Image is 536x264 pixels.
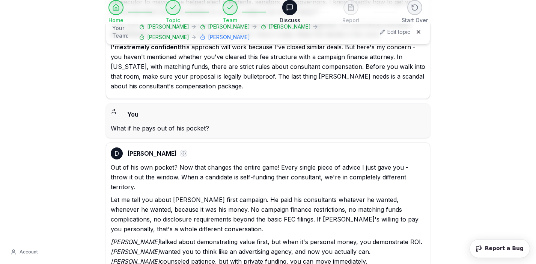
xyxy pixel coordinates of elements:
[200,23,250,30] button: [PERSON_NAME]
[111,195,425,234] p: Let me tell you about [PERSON_NAME] first campaign. He paid his consultants whatever he wanted, w...
[127,110,139,119] span: You
[387,28,410,36] span: Edit topic
[402,17,428,24] span: Start Over
[111,238,160,246] em: [PERSON_NAME]
[112,24,136,39] span: Your Team:
[20,249,38,255] span: Account
[342,17,360,24] span: Report
[223,17,237,24] span: Team
[260,23,311,30] button: [PERSON_NAME]
[127,149,177,158] span: [PERSON_NAME]
[413,27,424,37] button: Hide team panel
[208,23,250,30] span: [PERSON_NAME]
[380,28,410,36] button: Edit topic
[269,23,311,30] span: [PERSON_NAME]
[111,123,425,133] div: What if he pays out of his pocket?
[147,23,189,30] span: [PERSON_NAME]
[208,33,250,41] span: [PERSON_NAME]
[166,17,180,24] span: Topic
[280,17,300,24] span: Discuss
[111,248,160,255] em: [PERSON_NAME]
[120,43,180,51] strong: extremely confident
[147,33,189,41] span: [PERSON_NAME]
[139,23,189,30] button: [PERSON_NAME]
[111,42,425,91] p: I'm this approach will work because I've closed similar deals. But here's my concern - you haven'...
[6,246,42,258] button: Account
[139,33,189,41] button: [PERSON_NAME]
[108,17,123,24] span: Home
[111,162,425,192] p: Out of his own pocket? Now that changes the entire game! Every single piece of advice I just gave...
[111,147,123,159] div: D
[200,33,250,41] button: [PERSON_NAME]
